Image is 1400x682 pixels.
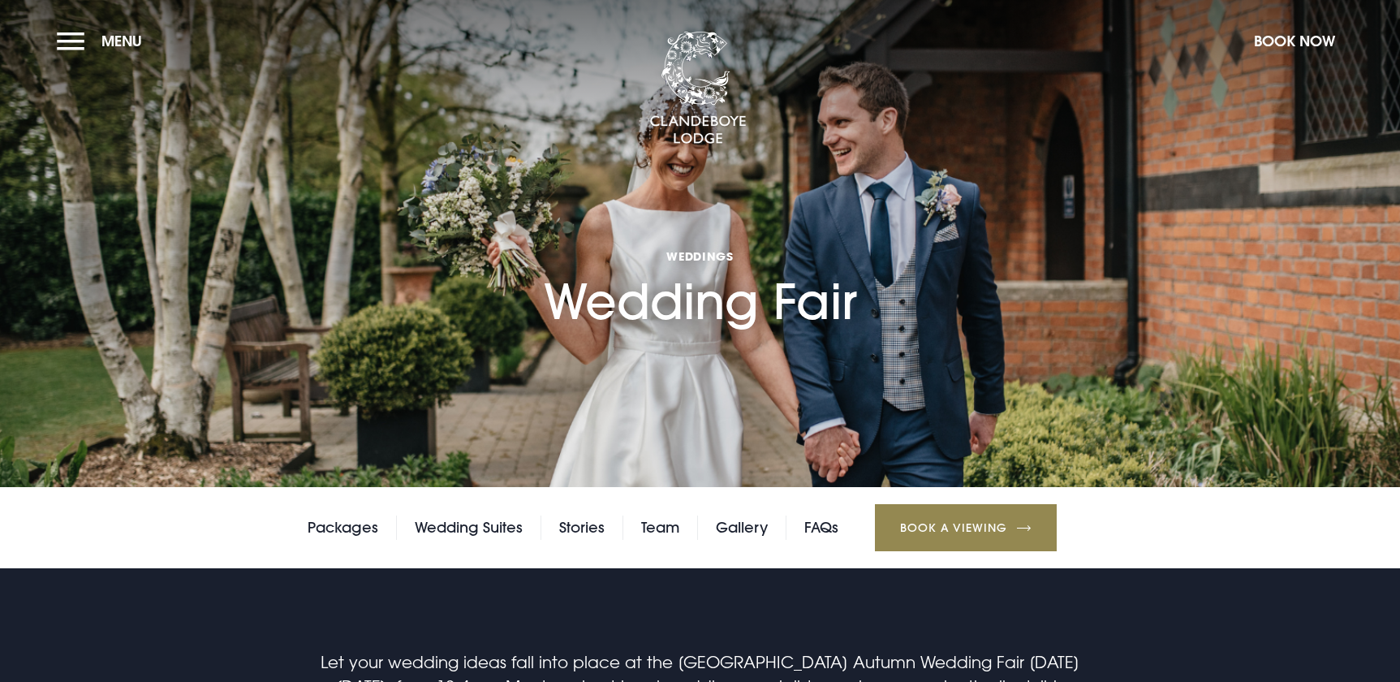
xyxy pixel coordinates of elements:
[544,248,857,264] span: Weddings
[649,32,747,145] img: Clandeboye Lodge
[57,24,150,58] button: Menu
[804,516,838,540] a: FAQs
[559,516,605,540] a: Stories
[544,165,857,331] h1: Wedding Fair
[308,516,378,540] a: Packages
[1246,24,1343,58] button: Book Now
[101,32,142,50] span: Menu
[716,516,768,540] a: Gallery
[641,516,679,540] a: Team
[875,504,1057,551] a: Book a Viewing
[415,516,523,540] a: Wedding Suites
